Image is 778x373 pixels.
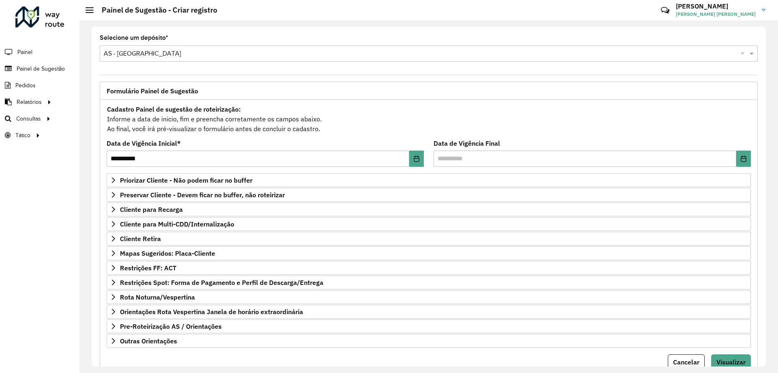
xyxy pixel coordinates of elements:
[16,114,41,123] span: Consultas
[120,206,183,213] span: Cliente para Recarga
[107,203,751,216] a: Cliente para Recarga
[17,65,65,73] span: Painel de Sugestão
[107,246,751,260] a: Mapas Sugeridos: Placa-Cliente
[120,265,176,271] span: Restrições FF: ACT
[656,2,674,19] a: Contato Rápido
[107,290,751,304] a: Rota Noturna/Vespertina
[736,151,751,167] button: Choose Date
[107,261,751,275] a: Restrições FF: ACT
[711,354,751,370] button: Visualizar
[409,151,424,167] button: Choose Date
[120,177,252,183] span: Priorizar Cliente - Não podem ficar no buffer
[120,279,323,286] span: Restrições Spot: Forma de Pagamento e Perfil de Descarga/Entrega
[107,232,751,246] a: Cliente Retira
[107,334,751,348] a: Outras Orientações
[107,188,751,202] a: Preservar Cliente - Devem ficar no buffer, não roteirizar
[120,294,195,300] span: Rota Noturna/Vespertina
[107,217,751,231] a: Cliente para Multi-CDD/Internalização
[107,173,751,187] a: Priorizar Cliente - Não podem ficar no buffer
[120,235,161,242] span: Cliente Retira
[107,138,181,148] label: Data de Vigência Inicial
[100,33,168,43] label: Selecione um depósito
[120,250,215,257] span: Mapas Sugeridos: Placa-Cliente
[107,319,751,333] a: Pre-Roteirização AS / Orientações
[15,131,30,140] span: Tático
[434,138,500,148] label: Data de Vigência Final
[107,88,198,94] span: Formulário Painel de Sugestão
[741,49,748,58] span: Clear all
[676,11,756,18] span: [PERSON_NAME] [PERSON_NAME]
[15,81,36,90] span: Pedidos
[120,338,177,344] span: Outras Orientações
[120,221,234,227] span: Cliente para Multi-CDD/Internalização
[107,276,751,289] a: Restrições Spot: Forma de Pagamento e Perfil de Descarga/Entrega
[107,305,751,319] a: Orientações Rota Vespertina Janela de horário extraordinária
[17,98,42,106] span: Relatórios
[94,6,217,15] h2: Painel de Sugestão - Criar registro
[107,105,241,113] strong: Cadastro Painel de sugestão de roteirização:
[120,323,222,330] span: Pre-Roteirização AS / Orientações
[107,104,751,134] div: Informe a data de inicio, fim e preencha corretamente os campos abaixo. Ao final, você irá pré-vi...
[673,358,699,366] span: Cancelar
[120,192,285,198] span: Preservar Cliente - Devem ficar no buffer, não roteirizar
[17,48,32,56] span: Painel
[120,308,303,315] span: Orientações Rota Vespertina Janela de horário extraordinária
[668,354,705,370] button: Cancelar
[716,358,746,366] span: Visualizar
[676,2,756,10] h3: [PERSON_NAME]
